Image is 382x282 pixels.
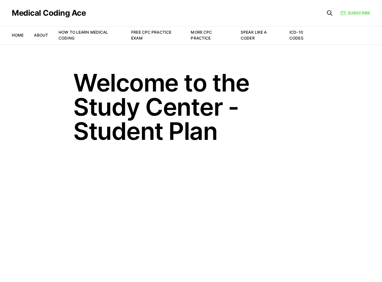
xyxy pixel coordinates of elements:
[241,30,267,41] a: Speak Like a Coder
[131,30,171,41] a: Free CPC Practice Exam
[73,71,309,143] h1: Welcome to the Study Center - Student Plan
[12,9,86,17] a: Medical Coding Ace
[34,33,48,38] a: About
[340,10,370,16] a: Subscribe
[191,30,212,41] a: More CPC Practice
[12,33,24,38] a: Home
[59,30,108,41] a: How to Learn Medical Coding
[289,30,304,41] a: ICD-10 Codes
